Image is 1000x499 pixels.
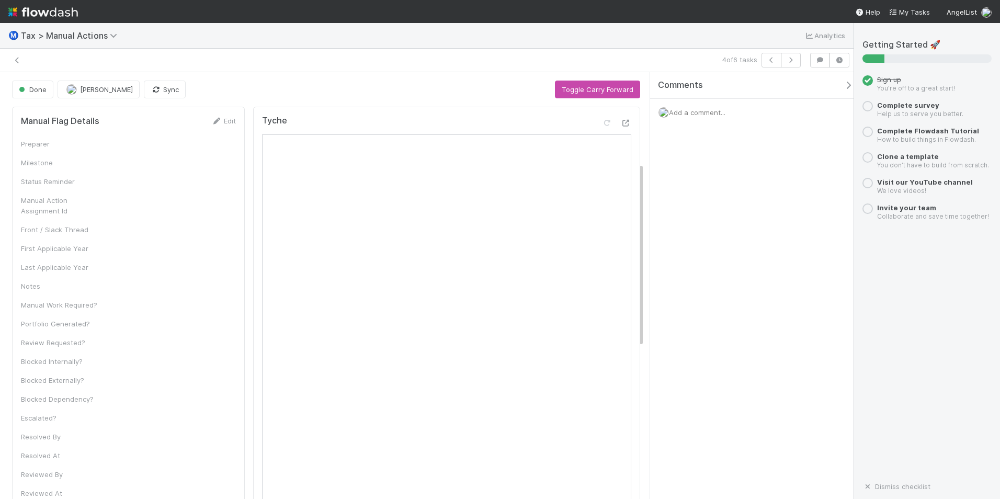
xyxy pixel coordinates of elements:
div: Last Applicable Year [21,262,99,273]
h5: Tyche [262,116,287,126]
button: Sync [144,81,186,98]
a: Complete Flowdash Tutorial [877,127,979,135]
div: Status Reminder [21,176,99,187]
h5: Manual Flag Details [21,116,99,127]
a: Complete survey [877,101,939,109]
span: AngelList [947,8,977,16]
div: Front / Slack Thread [21,224,99,235]
div: Resolved At [21,450,99,461]
img: avatar_7d33b4c2-6dd7-4bf3-9761-6f087fa0f5c6.png [658,107,669,118]
span: 4 of 6 tasks [722,54,757,65]
div: Blocked Internally? [21,356,99,367]
span: Tax > Manual Actions [21,30,122,41]
a: Visit our YouTube channel [877,178,973,186]
span: Ⓜ️ [8,31,19,40]
div: Escalated? [21,413,99,423]
img: logo-inverted-e16ddd16eac7371096b0.svg [8,3,78,21]
small: You don’t have to build from scratch. [877,161,989,169]
div: Help [855,7,880,17]
a: My Tasks [889,7,930,17]
div: Review Requested? [21,337,99,348]
small: Collaborate and save time together! [877,212,989,220]
a: Clone a template [877,152,939,161]
div: Milestone [21,157,99,168]
div: Manual Action Assignment Id [21,195,99,216]
a: Analytics [804,29,845,42]
a: Dismiss checklist [862,482,930,491]
small: Help us to serve you better. [877,110,963,118]
span: Sign up [877,75,901,84]
div: Resolved By [21,432,99,442]
div: Blocked Externally? [21,375,99,385]
small: You’re off to a great start! [877,84,955,92]
div: Manual Work Required? [21,300,99,310]
div: Portfolio Generated? [21,319,99,329]
span: [PERSON_NAME] [80,85,133,94]
small: How to build things in Flowdash. [877,135,976,143]
div: Blocked Dependency? [21,394,99,404]
img: avatar_7d33b4c2-6dd7-4bf3-9761-6f087fa0f5c6.png [66,84,77,95]
div: First Applicable Year [21,243,99,254]
span: Add a comment... [669,108,725,117]
div: Notes [21,281,99,291]
div: Reviewed By [21,469,99,480]
div: Preparer [21,139,99,149]
span: My Tasks [889,8,930,16]
button: [PERSON_NAME] [58,81,140,98]
a: Invite your team [877,203,936,212]
small: We love videos! [877,187,926,195]
a: Edit [211,117,236,125]
span: Comments [658,80,703,90]
button: Toggle Carry Forward [555,81,640,98]
div: Reviewed At [21,488,99,498]
img: avatar_7d33b4c2-6dd7-4bf3-9761-6f087fa0f5c6.png [981,7,992,18]
h5: Getting Started 🚀 [862,40,992,50]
